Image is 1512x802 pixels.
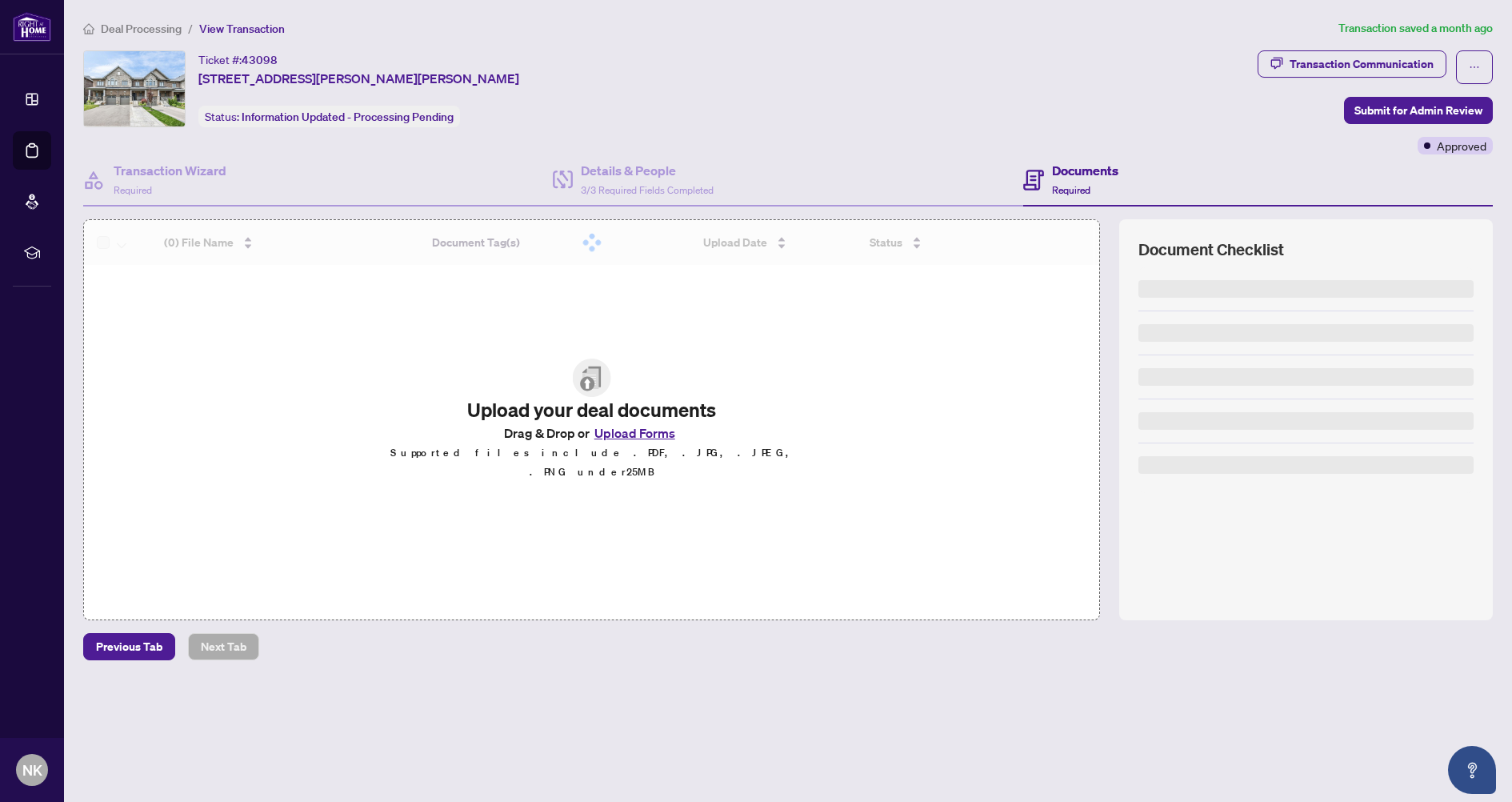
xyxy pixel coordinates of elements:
span: NK [22,759,42,781]
img: logo [13,12,51,42]
button: Upload Forms [590,423,680,443]
span: File UploadUpload your deal documentsDrag & Drop orUpload FormsSupported files include .PDF, .JPG... [357,346,826,495]
div: Transaction Communication [1290,51,1434,77]
span: Required [1052,184,1090,196]
h4: Transaction Wizard [114,161,226,180]
img: File Upload [573,359,611,397]
span: Previous Tab [96,634,162,660]
button: Transaction Communication [1258,50,1446,78]
button: Submit for Admin Review [1344,97,1493,124]
span: [STREET_ADDRESS][PERSON_NAME][PERSON_NAME] [198,69,519,88]
button: Open asap [1448,746,1496,794]
span: Required [114,184,152,196]
button: Previous Tab [83,633,175,660]
span: ellipsis [1469,62,1480,73]
li: / [188,19,193,38]
img: IMG-N12273215_1.jpg [84,51,185,126]
span: 3/3 Required Fields Completed [581,184,714,196]
h2: Upload your deal documents [370,397,814,423]
span: Deal Processing [101,22,182,36]
h4: Documents [1052,161,1118,180]
span: 43098 [242,53,278,67]
span: Submit for Admin Review [1354,98,1482,123]
h4: Details & People [581,161,714,180]
span: home [83,23,94,34]
div: Status: [198,106,460,127]
p: Supported files include .PDF, .JPG, .JPEG, .PNG under 25 MB [370,443,814,482]
span: Approved [1437,137,1486,154]
article: Transaction saved a month ago [1338,19,1493,38]
div: Ticket #: [198,50,278,69]
span: Document Checklist [1138,239,1284,261]
span: View Transaction [199,22,285,36]
span: Drag & Drop or [504,423,680,443]
button: Next Tab [188,633,259,660]
span: Information Updated - Processing Pending [242,110,454,124]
